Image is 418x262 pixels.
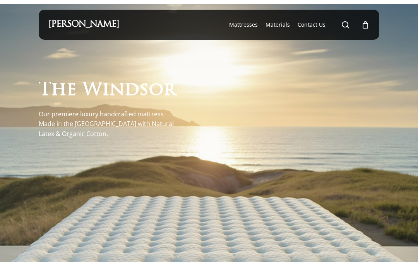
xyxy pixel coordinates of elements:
span: Mattresses [229,21,258,28]
span: d [125,82,139,100]
nav: Main Menu [225,10,370,40]
a: Contact Us [298,21,325,29]
a: [PERSON_NAME] [48,20,119,29]
a: Materials [266,21,290,29]
p: Our premiere luxury handcrafted mattress. Made in the [GEOGRAPHIC_DATA] with Natural Latex & Orga... [39,109,182,139]
h1: The Windsor [39,82,176,100]
a: Cart [361,20,370,29]
span: o [149,82,164,100]
span: Contact Us [298,21,325,28]
span: T [39,82,51,100]
span: h [51,82,67,100]
span: i [102,82,110,100]
span: s [139,82,149,100]
span: e [67,82,76,100]
span: n [110,82,125,100]
span: r [164,82,176,100]
span: Materials [266,21,290,28]
span: W [82,82,102,100]
a: Mattresses [229,21,258,29]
